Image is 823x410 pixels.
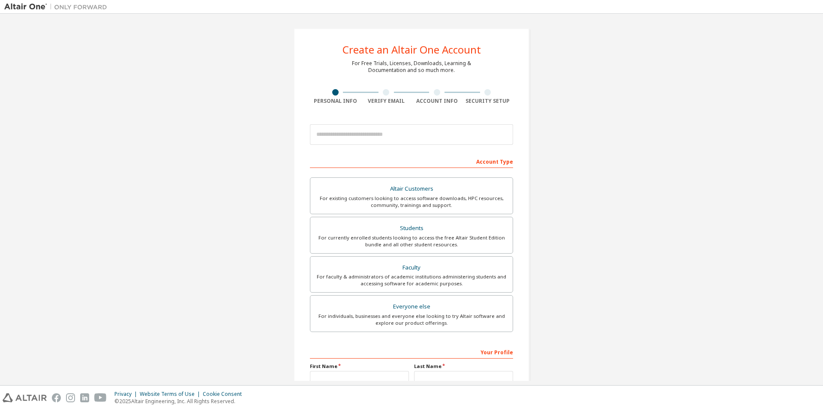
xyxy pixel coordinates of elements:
[203,391,247,398] div: Cookie Consent
[414,363,513,370] label: Last Name
[342,45,481,55] div: Create an Altair One Account
[94,393,107,402] img: youtube.svg
[114,398,247,405] p: © 2025 Altair Engineering, Inc. All Rights Reserved.
[66,393,75,402] img: instagram.svg
[463,98,514,105] div: Security Setup
[315,313,508,326] div: For individuals, businesses and everyone else looking to try Altair software and explore our prod...
[315,273,508,287] div: For faculty & administrators of academic institutions administering students and accessing softwa...
[315,262,508,274] div: Faculty
[315,195,508,209] div: For existing customers looking to access software downloads, HPC resources, community, trainings ...
[310,345,513,359] div: Your Profile
[315,301,508,313] div: Everyone else
[310,363,409,370] label: First Name
[80,393,89,402] img: linkedin.svg
[315,222,508,234] div: Students
[315,234,508,248] div: For currently enrolled students looking to access the free Altair Student Edition bundle and all ...
[140,391,203,398] div: Website Terms of Use
[411,98,463,105] div: Account Info
[361,98,412,105] div: Verify Email
[310,98,361,105] div: Personal Info
[4,3,111,11] img: Altair One
[315,183,508,195] div: Altair Customers
[352,60,471,74] div: For Free Trials, Licenses, Downloads, Learning & Documentation and so much more.
[52,393,61,402] img: facebook.svg
[310,154,513,168] div: Account Type
[114,391,140,398] div: Privacy
[3,393,47,402] img: altair_logo.svg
